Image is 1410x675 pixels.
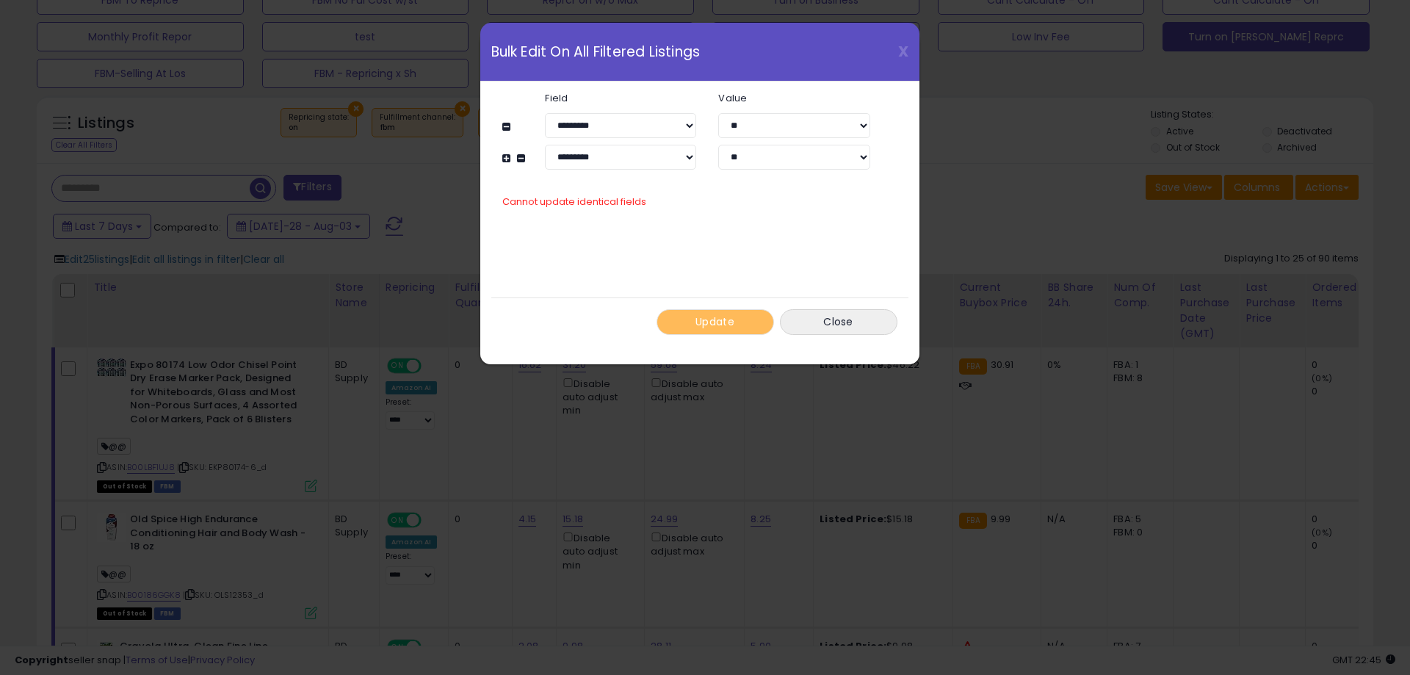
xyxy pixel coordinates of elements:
button: Close [780,309,897,335]
span: Update [695,314,734,329]
label: Value [707,93,881,103]
label: Field [534,93,707,103]
span: Bulk Edit On All Filtered Listings [491,45,701,59]
span: X [898,41,908,62]
span: Cannot update identical fields [502,195,646,209]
